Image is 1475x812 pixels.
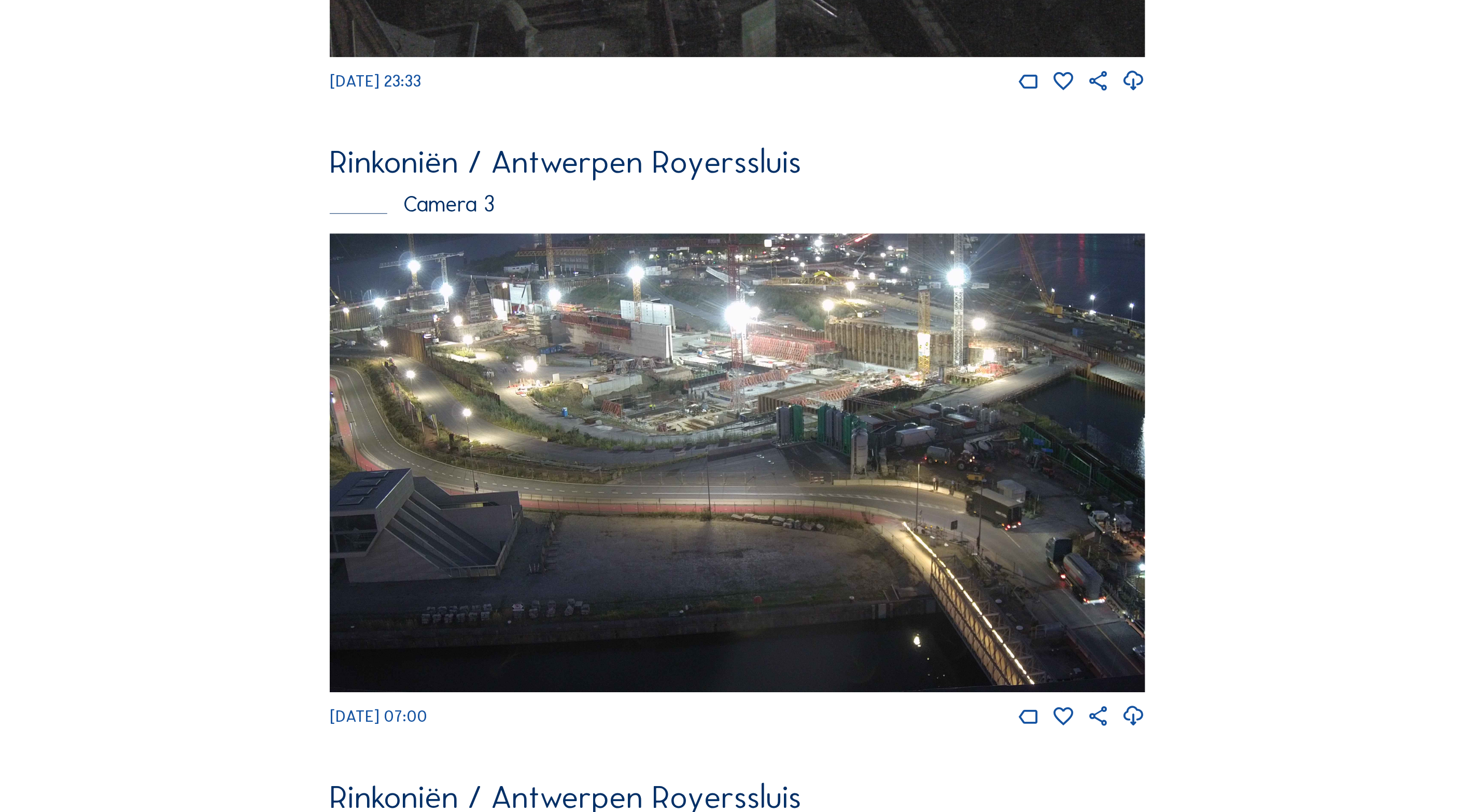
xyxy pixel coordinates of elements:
[330,146,1145,178] div: Rinkoniën / Antwerpen Royerssluis
[330,72,421,91] span: [DATE] 23:33
[330,707,427,726] span: [DATE] 07:00
[330,233,1145,692] img: Image
[330,193,1145,215] div: Camera 3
